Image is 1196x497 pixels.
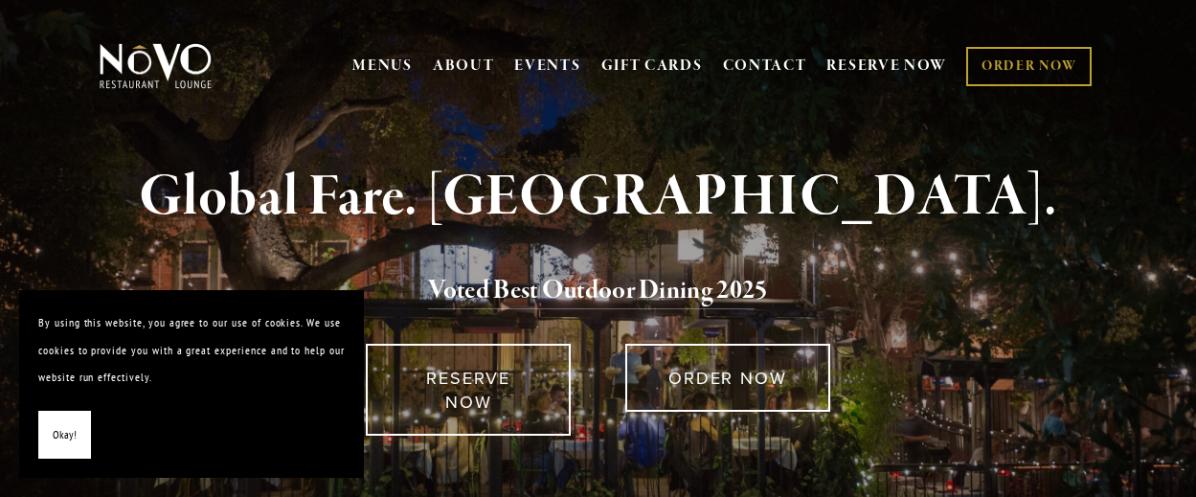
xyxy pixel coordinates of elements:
section: Cookie banner [19,290,364,478]
h2: 5 [126,271,1071,311]
a: ABOUT [433,56,495,76]
a: Voted Best Outdoor Dining 202 [428,274,755,310]
p: By using this website, you agree to our use of cookies. We use cookies to provide you with a grea... [38,309,345,392]
button: Okay! [38,411,91,460]
a: EVENTS [514,56,580,76]
a: GIFT CARDS [601,48,703,84]
strong: Global Fare. [GEOGRAPHIC_DATA]. [139,161,1057,234]
img: Novo Restaurant &amp; Lounge [96,42,215,90]
a: ORDER NOW [966,47,1092,86]
span: Okay! [53,421,77,449]
a: RESERVE NOW [366,344,571,436]
a: MENUS [352,56,413,76]
a: ORDER NOW [625,344,830,412]
a: CONTACT [723,48,807,84]
a: RESERVE NOW [826,48,947,84]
